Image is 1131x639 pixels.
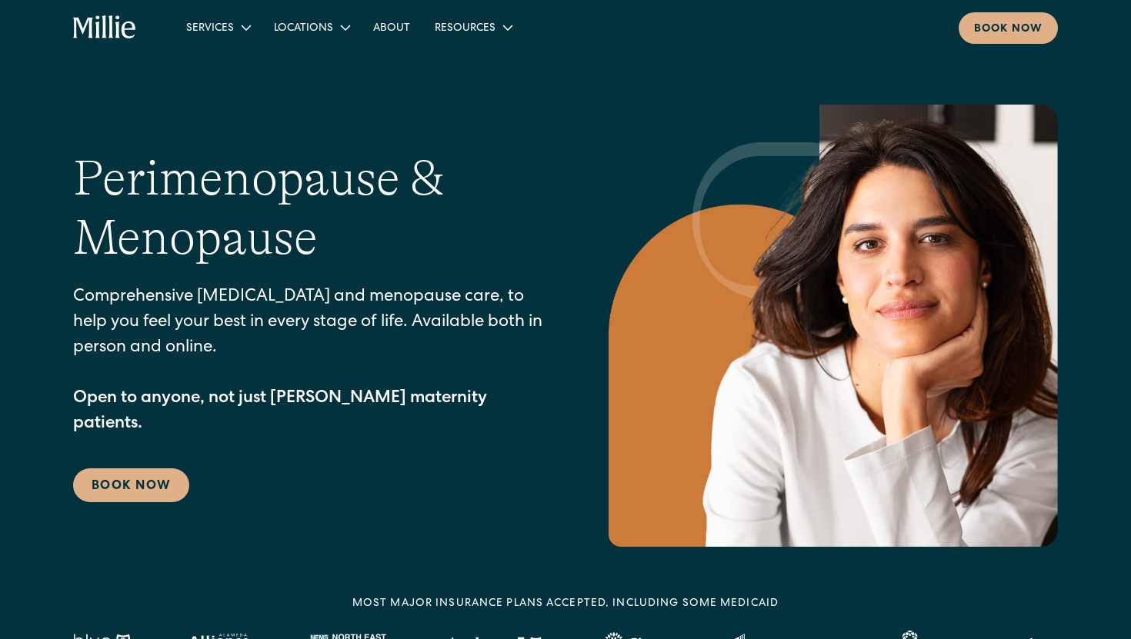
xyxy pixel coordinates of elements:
div: Locations [262,15,361,40]
strong: Open to anyone, not just [PERSON_NAME] maternity patients. [73,391,487,433]
div: Book now [974,22,1043,38]
a: Book Now [73,468,189,502]
p: Comprehensive [MEDICAL_DATA] and menopause care, to help you feel your best in every stage of lif... [73,285,547,438]
div: MOST MAJOR INSURANCE PLANS ACCEPTED, INCLUDING some MEDICAID [352,596,779,612]
h1: Perimenopause & Menopause [73,149,547,268]
div: Locations [274,21,333,37]
div: Services [174,15,262,40]
div: Services [186,21,234,37]
a: About [361,15,422,40]
a: home [73,15,137,40]
div: Resources [435,21,495,37]
img: Confident woman with long dark hair resting her chin on her hand, wearing a white blouse, looking... [609,105,1058,547]
div: Resources [422,15,523,40]
a: Book now [959,12,1058,44]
